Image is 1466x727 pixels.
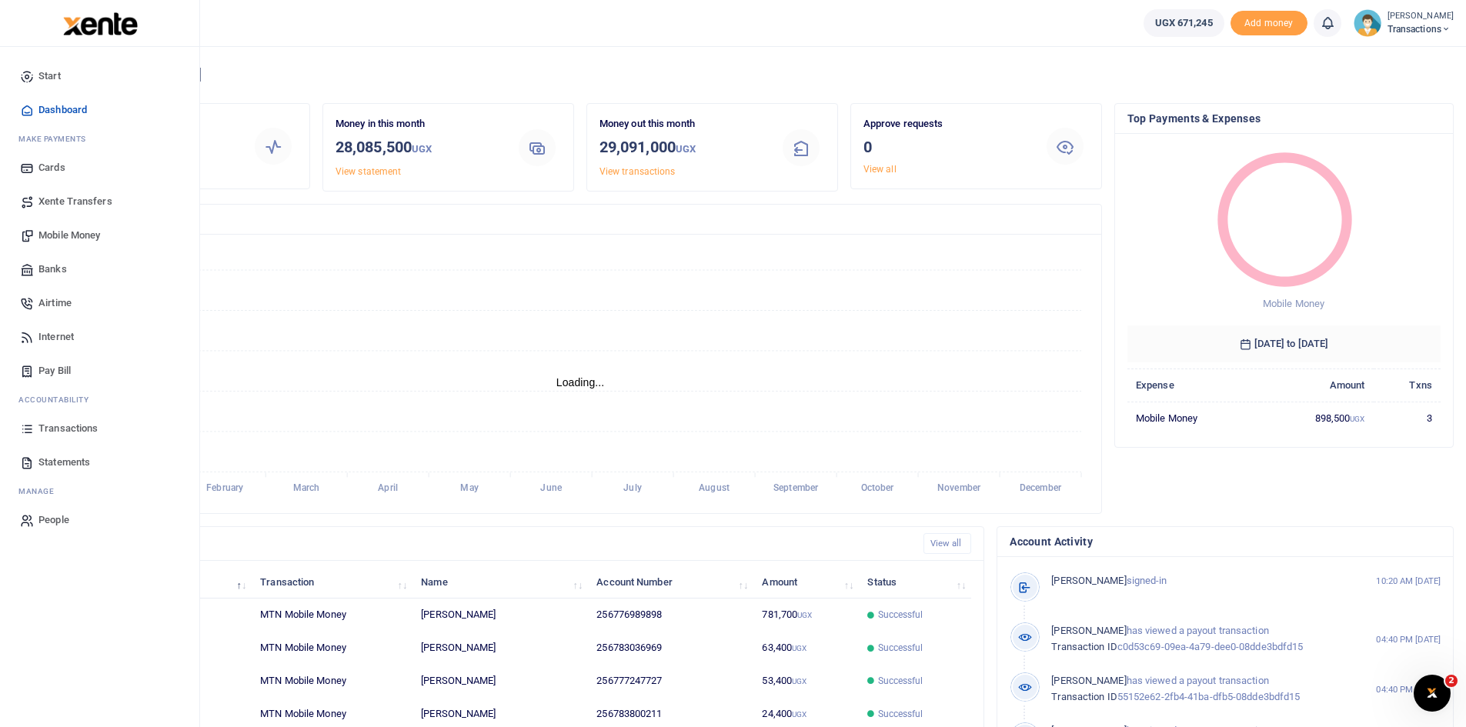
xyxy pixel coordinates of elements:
span: Airtime [38,295,72,311]
th: Transaction: activate to sort column ascending [252,565,412,599]
span: People [38,512,69,528]
td: 256776989898 [588,599,753,632]
span: Start [38,68,61,84]
h3: 29,091,000 [599,135,766,161]
tspan: September [773,483,819,494]
small: 04:40 PM [DATE] [1376,633,1441,646]
h6: [DATE] to [DATE] [1127,325,1441,362]
tspan: July [623,483,641,494]
small: [PERSON_NAME] [1388,10,1454,23]
th: Status: activate to sort column ascending [859,565,971,599]
span: Transaction ID [1051,691,1117,702]
td: MTN Mobile Money [252,632,412,665]
th: Expense [1127,369,1261,402]
span: Dashboard [38,102,87,118]
small: UGX [412,143,432,155]
p: has viewed a payout transaction 55152e62-2fb4-41ba-dfb5-08dde3bdfd15 [1051,673,1343,705]
tspan: November [937,483,981,494]
tspan: May [460,483,478,494]
a: Mobile Money [12,218,187,252]
td: 256783036969 [588,632,753,665]
span: Successful [878,707,923,721]
tspan: April [378,483,397,494]
span: Transactions [1388,22,1454,36]
span: Mobile Money [1263,298,1324,309]
p: Approve requests [863,116,1030,132]
td: [PERSON_NAME] [412,665,588,698]
iframe: Intercom live chat [1414,675,1451,712]
span: Successful [878,608,923,622]
span: Transactions [38,421,98,436]
span: 2 [1445,675,1458,687]
h4: Transactions Overview [72,211,1089,228]
a: People [12,503,187,537]
small: 10:20 AM [DATE] [1376,575,1441,588]
td: MTN Mobile Money [252,599,412,632]
li: Wallet ballance [1137,9,1231,37]
td: 53,400 [753,665,859,698]
p: signed-in [1051,573,1343,589]
td: 256777247727 [588,665,753,698]
a: View all [923,533,972,554]
text: Loading... [556,376,605,389]
a: Dashboard [12,93,187,127]
a: Airtime [12,286,187,320]
tspan: August [699,483,730,494]
a: UGX 671,245 [1144,9,1224,37]
span: Xente Transfers [38,194,112,209]
li: M [12,479,187,503]
li: Toup your wallet [1231,11,1307,36]
th: Txns [1374,369,1441,402]
h4: Top Payments & Expenses [1127,110,1441,127]
span: anage [26,485,55,497]
span: countability [30,394,88,405]
a: logo-small logo-large logo-large [62,17,138,28]
a: View statement [336,166,401,177]
h4: Hello [PERSON_NAME] [58,66,1454,83]
small: UGX [1350,415,1364,423]
img: profile-user [1354,9,1381,37]
a: Xente Transfers [12,185,187,218]
small: UGX [676,143,696,155]
span: Successful [878,641,923,655]
a: Transactions [12,412,187,445]
a: Pay Bill [12,354,187,388]
th: Amount: activate to sort column ascending [753,565,859,599]
img: logo-large [63,12,138,35]
span: Internet [38,329,74,345]
li: Ac [12,388,187,412]
span: [PERSON_NAME] [1051,675,1126,686]
tspan: December [1020,483,1062,494]
span: Successful [878,674,923,688]
td: 63,400 [753,632,859,665]
th: Account Number: activate to sort column ascending [588,565,753,599]
small: 04:40 PM [DATE] [1376,683,1441,696]
a: View all [863,164,897,175]
p: Money out this month [599,116,766,132]
th: Amount [1261,369,1374,402]
td: [PERSON_NAME] [412,599,588,632]
small: UGX [797,611,812,619]
span: Pay Bill [38,363,71,379]
a: View transactions [599,166,676,177]
small: UGX [792,644,806,652]
span: [PERSON_NAME] [1051,625,1126,636]
li: M [12,127,187,151]
p: Money in this month [336,116,502,132]
td: Mobile Money [1127,402,1261,434]
td: 781,700 [753,599,859,632]
h3: 0 [863,135,1030,158]
span: Banks [38,262,67,277]
h4: Recent Transactions [72,535,911,552]
span: Mobile Money [38,228,100,243]
tspan: March [293,483,320,494]
span: [PERSON_NAME] [1051,575,1126,586]
p: has viewed a payout transaction c0d53c69-09ea-4a79-dee0-08dde3bdfd15 [1051,623,1343,655]
small: UGX [792,677,806,685]
span: Statements [38,455,90,470]
span: Cards [38,160,65,175]
td: MTN Mobile Money [252,665,412,698]
tspan: October [861,483,895,494]
span: ake Payments [26,133,86,145]
a: Internet [12,320,187,354]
